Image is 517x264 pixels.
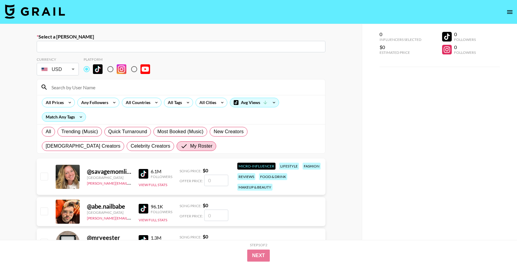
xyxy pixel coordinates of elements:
[151,204,172,210] div: 96.1K
[203,202,208,208] strong: $ 0
[42,112,86,121] div: Match Any Tags
[247,250,270,262] button: Next
[87,215,176,220] a: [PERSON_NAME][EMAIL_ADDRESS][DOMAIN_NAME]
[180,214,203,218] span: Offer Price:
[87,168,131,175] div: @ savagemomlife
[108,128,147,135] span: Quick Turnaround
[380,31,421,37] div: 0
[84,57,155,62] div: Platform
[454,37,476,42] div: Followers
[237,184,272,191] div: makeup & beauty
[454,31,476,37] div: 0
[38,64,78,75] div: USD
[42,98,65,107] div: All Prices
[131,143,170,150] span: Celebrity Creators
[48,82,322,92] input: Search by User Name
[46,128,51,135] span: All
[204,210,228,221] input: 0
[303,163,321,170] div: fashion
[37,57,79,62] div: Currency
[180,179,203,183] span: Offer Price:
[151,210,172,214] div: Followers
[87,234,131,241] div: @ mryeester
[454,50,476,55] div: Followers
[87,180,176,186] a: [PERSON_NAME][EMAIL_ADDRESS][DOMAIN_NAME]
[61,128,98,135] span: Trending (Music)
[259,173,287,180] div: food & drink
[190,143,212,150] span: My Roster
[5,4,65,19] img: Grail Talent
[504,6,516,18] button: open drawer
[180,235,202,239] span: Song Price:
[37,34,325,40] label: Select a [PERSON_NAME]
[151,174,172,179] div: Followers
[139,218,167,222] button: View Full Stats
[380,44,421,50] div: $0
[203,167,208,173] strong: $ 0
[93,64,103,74] img: TikTok
[46,143,121,150] span: [DEMOGRAPHIC_DATA] Creators
[139,169,148,179] img: TikTok
[87,210,131,215] div: [GEOGRAPHIC_DATA]
[151,235,172,241] div: 1.3M
[380,50,421,55] div: Estimated Price
[117,64,126,74] img: Instagram
[250,243,267,247] div: Step 1 of 2
[122,98,152,107] div: All Countries
[230,98,279,107] div: Avg Views
[196,98,217,107] div: All Cities
[214,128,244,135] span: New Creators
[164,98,183,107] div: All Tags
[204,175,228,186] input: 0
[87,175,131,180] div: [GEOGRAPHIC_DATA]
[139,183,167,187] button: View Full Stats
[78,98,109,107] div: Any Followers
[454,44,476,50] div: 0
[180,169,202,173] span: Song Price:
[87,203,131,210] div: @ abe.nailbabe
[157,128,203,135] span: Most Booked (Music)
[380,37,421,42] div: Influencers Selected
[151,168,172,174] div: 6.1M
[237,163,275,170] div: Micro-Influencer
[279,163,299,170] div: lifestyle
[139,235,148,245] img: TikTok
[139,204,148,213] img: TikTok
[180,204,202,208] span: Song Price:
[203,234,208,239] strong: $ 0
[237,173,255,180] div: reviews
[140,64,150,74] img: YouTube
